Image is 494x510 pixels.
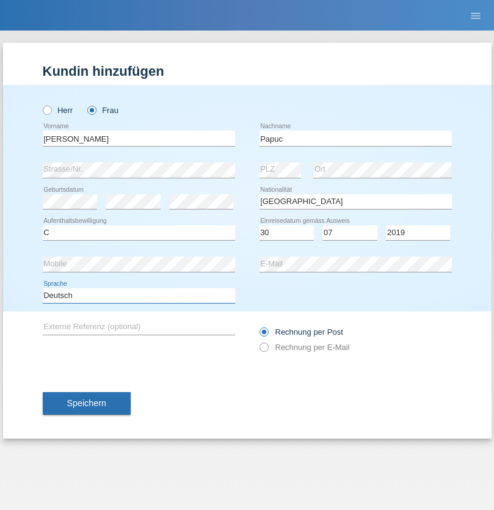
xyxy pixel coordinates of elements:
label: Rechnung per E-Mail [260,343,350,352]
label: Rechnung per Post [260,327,343,337]
button: Speichern [43,392,131,415]
input: Rechnung per Post [260,327,267,343]
span: Speichern [67,398,106,408]
a: menu [463,12,488,19]
input: Frau [87,106,95,114]
input: Herr [43,106,51,114]
i: menu [470,10,482,22]
label: Herr [43,106,73,115]
label: Frau [87,106,118,115]
input: Rechnung per E-Mail [260,343,267,358]
h1: Kundin hinzufügen [43,64,452,79]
